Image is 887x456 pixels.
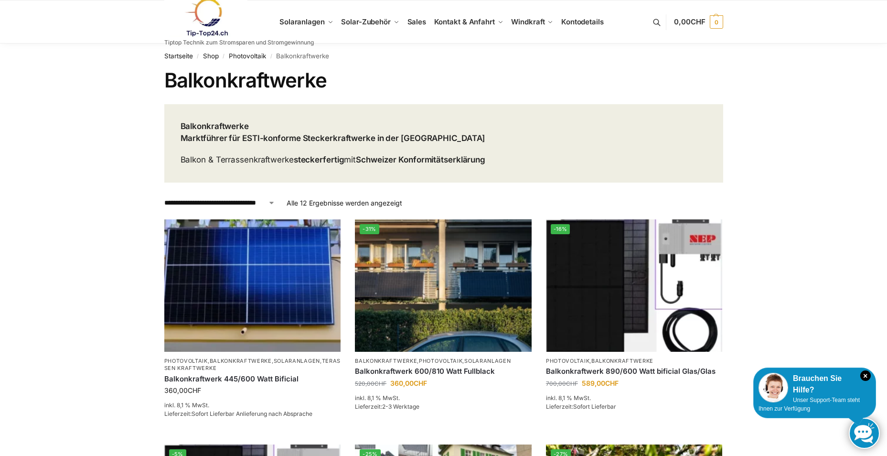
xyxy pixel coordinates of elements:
[164,358,341,372] p: , , ,
[419,358,462,364] a: Photovoltaik
[274,358,320,364] a: Solaranlagen
[192,410,312,417] span: Sofort Lieferbar Anlieferung nach Absprache
[181,133,485,143] strong: Marktführer für ESTI-konforme Steckerkraftwerke in der [GEOGRAPHIC_DATA]
[511,17,545,26] span: Windkraft
[407,17,427,26] span: Sales
[759,373,788,402] img: Customer service
[164,358,341,371] a: Terassen Kraftwerke
[164,401,341,410] p: inkl. 8,1 % MwSt.
[710,15,723,29] span: 0
[546,380,578,387] bdi: 700,00
[181,154,486,166] p: Balkon & Terrassenkraftwerke mit
[355,219,532,352] img: 2 Balkonkraftwerke
[355,403,419,410] span: Lieferzeit:
[390,379,427,387] bdi: 360,00
[355,367,532,376] a: Balkonkraftwerk 600/810 Watt Fullblack
[164,68,723,92] h1: Balkonkraftwerke
[546,403,616,410] span: Lieferzeit:
[561,17,604,26] span: Kontodetails
[164,52,193,60] a: Startseite
[341,17,391,26] span: Solar-Zubehör
[337,0,403,43] a: Solar-Zubehör
[414,379,427,387] span: CHF
[193,53,203,60] span: /
[355,358,417,364] a: Balkonkraftwerke
[430,0,507,43] a: Kontakt & Anfahrt
[164,43,723,68] nav: Breadcrumb
[279,17,325,26] span: Solaranlagen
[573,403,616,410] span: Sofort Lieferbar
[759,373,871,396] div: Brauchen Sie Hilfe?
[605,379,619,387] span: CHF
[356,155,485,164] strong: Schweizer Konformitätserklärung
[546,367,723,376] a: Balkonkraftwerk 890/600 Watt bificial Glas/Glas
[203,52,219,60] a: Shop
[546,219,723,352] a: -16%Bificiales Hochleistungsmodul
[464,358,511,364] a: Solaranlagen
[374,380,386,387] span: CHF
[403,0,430,43] a: Sales
[229,52,266,60] a: Photovoltaik
[355,380,386,387] bdi: 520,00
[507,0,557,43] a: Windkraft
[164,358,208,364] a: Photovoltaik
[691,17,705,26] span: CHF
[164,410,312,417] span: Lieferzeit:
[674,17,705,26] span: 0,00
[434,17,495,26] span: Kontakt & Anfahrt
[164,198,275,208] select: Shop-Reihenfolge
[181,121,249,131] strong: Balkonkraftwerke
[759,397,860,412] span: Unser Support-Team steht Ihnen zur Verfügung
[382,403,419,410] span: 2-3 Werktage
[164,386,201,394] bdi: 360,00
[210,358,272,364] a: Balkonkraftwerke
[582,379,619,387] bdi: 589,00
[294,155,344,164] strong: steckerfertig
[355,394,532,402] p: inkl. 8,1 % MwSt.
[860,370,871,381] i: Schließen
[674,8,723,36] a: 0,00CHF 0
[546,394,723,402] p: inkl. 8,1 % MwSt.
[591,358,653,364] a: Balkonkraftwerke
[546,358,589,364] a: Photovoltaik
[287,198,402,208] p: Alle 12 Ergebnisse werden angezeigt
[266,53,276,60] span: /
[164,40,314,45] p: Tiptop Technik zum Stromsparen und Stromgewinnung
[546,358,723,365] p: ,
[188,386,201,394] span: CHF
[219,53,229,60] span: /
[557,0,608,43] a: Kontodetails
[355,358,532,365] p: , ,
[164,374,341,384] a: Balkonkraftwerk 445/600 Watt Bificial
[164,219,341,352] img: Solaranlage für den kleinen Balkon
[546,219,723,352] img: Bificiales Hochleistungsmodul
[355,219,532,352] a: -31%2 Balkonkraftwerke
[566,380,578,387] span: CHF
